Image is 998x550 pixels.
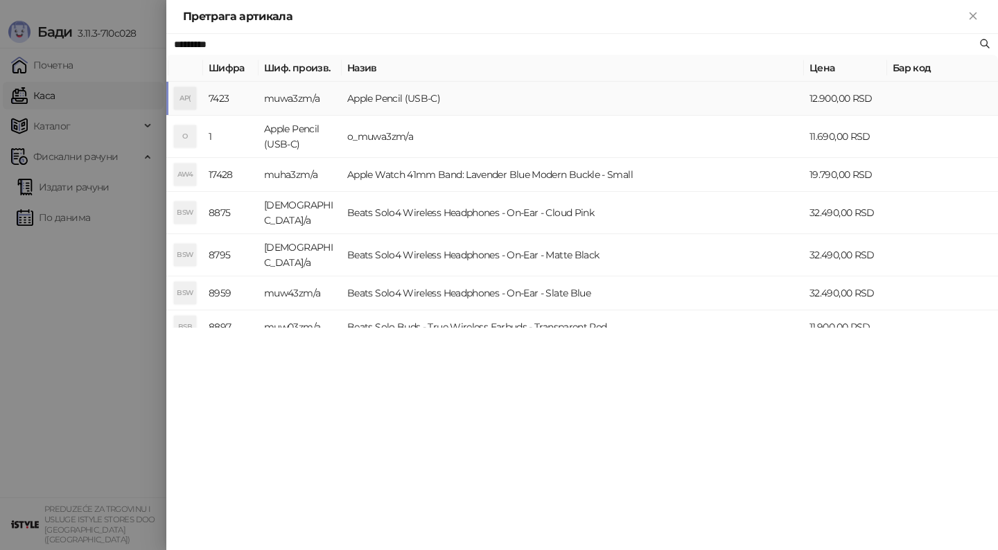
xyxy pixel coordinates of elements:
div: O [174,125,196,148]
td: 8959 [203,276,259,310]
div: AP( [174,87,196,109]
td: muha3zm/a [259,158,342,192]
div: AW4 [174,163,196,186]
th: Шиф. произв. [259,55,342,82]
td: Apple Pencil (USB-C) [342,82,804,116]
td: Beats Solo4 Wireless Headphones - On-Ear - Slate Blue [342,276,804,310]
td: Apple Watch 41mm Band: Lavender Blue Modern Buckle - Small [342,158,804,192]
td: 11.900,00 RSD [804,310,887,344]
th: Бар код [887,55,998,82]
div: BSW [174,202,196,224]
th: Шифра [203,55,259,82]
td: 11.690,00 RSD [804,116,887,158]
td: 1 [203,116,259,158]
div: BSW [174,282,196,304]
td: 7423 [203,82,259,116]
td: muw03zm/a [259,310,342,344]
td: [DEMOGRAPHIC_DATA]/a [259,192,342,234]
td: 12.900,00 RSD [804,82,887,116]
td: 32.490,00 RSD [804,192,887,234]
td: Beats Solo4 Wireless Headphones - On-Ear - Matte Black [342,234,804,276]
th: Цена [804,55,887,82]
td: 8897 [203,310,259,344]
td: 32.490,00 RSD [804,276,887,310]
td: [DEMOGRAPHIC_DATA]/a [259,234,342,276]
button: Close [965,8,981,25]
td: muw43zm/a [259,276,342,310]
div: BSW [174,244,196,266]
td: Beats Solo Buds - True Wireless Earbuds - Transparent Red [342,310,804,344]
td: 8795 [203,234,259,276]
td: 17428 [203,158,259,192]
div: BSB [174,316,196,338]
td: muwa3zm/a [259,82,342,116]
td: o_muwa3zm/a [342,116,804,158]
td: 19.790,00 RSD [804,158,887,192]
td: 8875 [203,192,259,234]
div: Претрага артикала [183,8,965,25]
td: 32.490,00 RSD [804,234,887,276]
td: Beats Solo4 Wireless Headphones - On-Ear - Cloud Pink [342,192,804,234]
td: Apple Pencil (USB-C) [259,116,342,158]
th: Назив [342,55,804,82]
